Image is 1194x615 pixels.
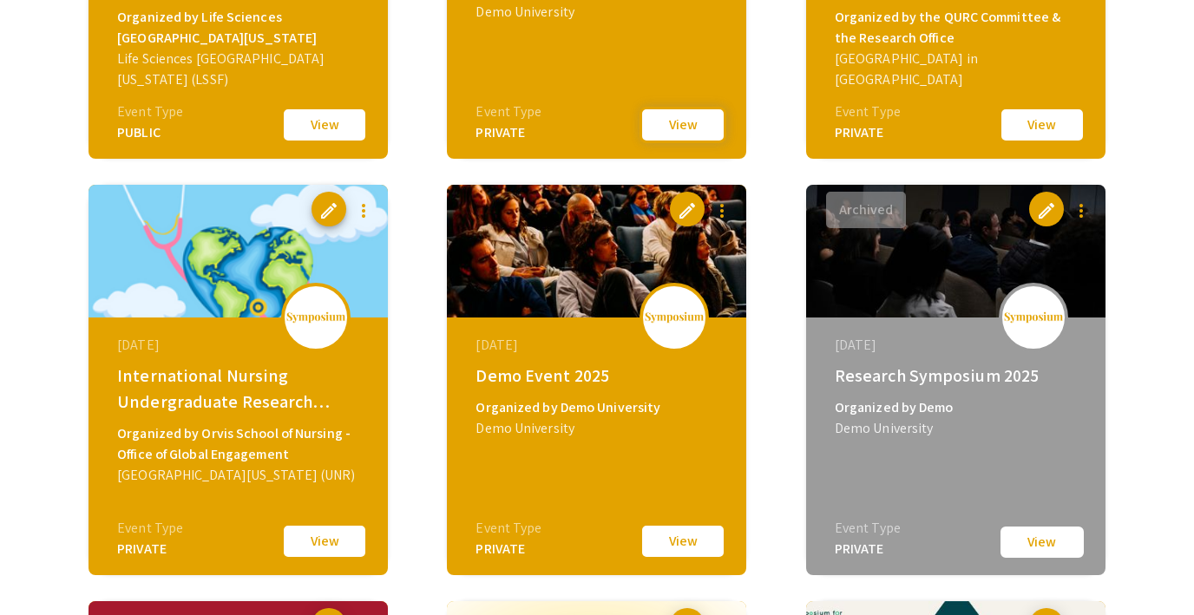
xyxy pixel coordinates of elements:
span: edit [318,200,339,221]
div: PRIVATE [835,539,901,559]
div: Organized by the QURC Committee & the Research Office [835,7,1081,49]
img: logo_v2.png [285,311,346,324]
img: demo-event-2025_eventCoverPhoto_e268cd__thumb.jpg [447,185,746,317]
div: PRIVATE [476,539,541,559]
img: logo_v2.png [1003,311,1064,324]
mat-icon: more_vert [712,200,732,221]
button: View [640,107,726,143]
div: Research Symposium 2025 [835,363,1081,389]
div: PRIVATE [476,122,541,143]
div: Organized by Orvis School of Nursing - Office of Global Engagement [117,423,364,465]
div: Event Type [835,518,901,539]
div: [DATE] [835,335,1081,356]
div: [DATE] [476,335,722,356]
div: Event Type [117,101,183,122]
div: Demo University [835,418,1081,439]
div: Organized by Demo [835,397,1081,418]
button: edit [312,192,346,226]
div: PRIVATE [117,539,183,559]
button: edit [670,192,705,226]
div: Event Type [476,101,541,122]
div: Life Sciences [GEOGRAPHIC_DATA][US_STATE] (LSSF) [117,49,364,90]
div: Event Type [835,101,901,122]
div: International Nursing Undergraduate Research Symposium (INURS) [117,363,364,415]
button: View [281,107,368,143]
div: Demo Event 2025 [476,363,722,389]
button: Archived [826,192,906,228]
div: Demo University [476,2,722,23]
div: [DATE] [117,335,364,356]
div: PUBLIC [117,122,183,143]
span: edit [1036,200,1057,221]
div: Event Type [476,518,541,539]
div: Demo University [476,418,722,439]
div: Organized by Life Sciences [GEOGRAPHIC_DATA][US_STATE] [117,7,364,49]
button: View [999,525,1086,559]
button: edit [1029,192,1064,226]
mat-icon: more_vert [353,200,374,221]
img: global-connections-in-nursing-philippines-neva_eventCoverPhoto_3453dd__thumb.png [89,185,388,317]
div: Event Type [117,518,183,539]
div: [GEOGRAPHIC_DATA] in [GEOGRAPHIC_DATA] [835,49,1081,90]
div: [GEOGRAPHIC_DATA][US_STATE] (UNR) [117,465,364,486]
iframe: Chat [13,537,74,602]
div: PRIVATE [835,122,901,143]
span: edit [677,200,698,221]
img: research-symposium-2025_eventCoverPhoto_f3b62e__thumb.jpg [806,185,1105,317]
mat-icon: more_vert [1071,200,1092,221]
button: View [640,523,726,559]
div: Organized by Demo University [476,397,722,418]
button: View [281,523,368,559]
img: logo_v2.png [644,311,705,324]
button: View [999,107,1086,143]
